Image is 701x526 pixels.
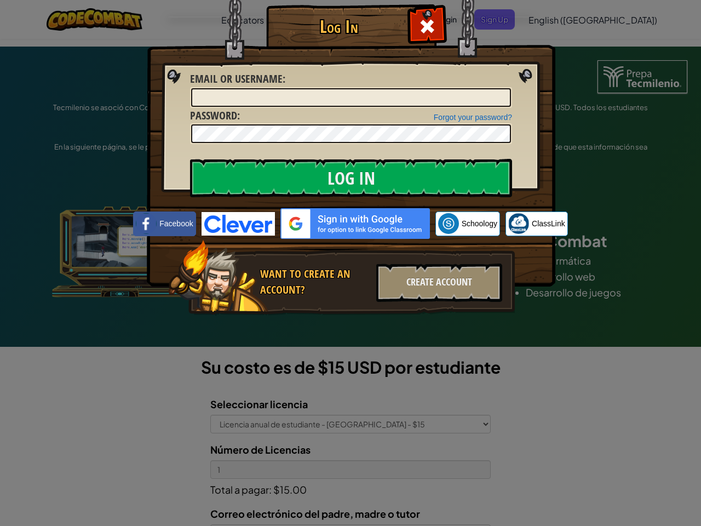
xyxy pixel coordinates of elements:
a: Forgot your password? [434,113,512,122]
label: : [190,108,240,124]
img: facebook_small.png [136,213,157,234]
div: Create Account [376,264,502,302]
label: : [190,71,285,87]
img: clever-logo-blue.png [202,212,275,236]
span: Email or Username [190,71,283,86]
input: Log In [190,159,512,197]
span: Facebook [159,218,193,229]
h1: Log In [269,17,409,36]
span: Password [190,108,237,123]
img: schoology.png [438,213,459,234]
span: ClassLink [532,218,565,229]
img: gplus_sso_button2.svg [280,208,430,239]
div: Want to create an account? [260,266,370,298]
img: classlink-logo-small.png [508,213,529,234]
span: Schoology [462,218,497,229]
